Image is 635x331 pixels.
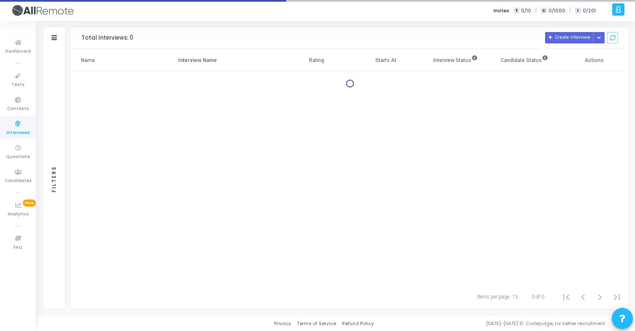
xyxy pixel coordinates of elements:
span: 0/1000 [548,7,565,14]
span: 0/10 [521,7,531,14]
span: Questions [6,153,30,161]
div: Items per page: [477,293,510,301]
span: | [570,6,571,15]
span: Dashboard [5,48,31,55]
span: Tests [11,81,24,89]
a: Privacy [274,320,291,327]
div: 15 [512,293,518,301]
button: Last page [608,288,625,305]
span: Interviews [6,129,30,137]
span: I [575,8,581,14]
a: Terms of Service [297,320,336,327]
th: Actions [559,48,629,72]
button: Next page [592,288,608,305]
span: Contests [7,105,29,113]
span: | [535,6,537,15]
span: C [541,8,546,14]
span: FAQ [14,244,22,251]
img: logo [11,2,74,19]
label: Invites: [494,7,510,14]
button: First page [558,288,575,305]
th: Interview Name [168,48,282,72]
span: Analytics [8,211,29,218]
span: 0/201 [583,7,596,14]
button: Create Interview [545,32,594,43]
a: Refund Policy [342,320,374,327]
span: New [23,199,36,207]
th: Starts At [351,48,421,72]
th: Interview Status [421,48,490,72]
span: Candidates [5,178,32,185]
div: [DATE]-[DATE] © Codejudge, for better recruitment. [374,320,624,327]
span: T [514,8,519,14]
div: Filters [50,132,58,225]
th: Candidate Status [490,48,559,72]
th: Name [71,48,168,72]
th: Rating [282,48,351,72]
div: 0 of 0 [532,293,544,301]
div: Button group with nested dropdown [593,32,605,43]
button: Previous page [575,288,592,305]
div: Total Interviews: 0 [81,35,133,41]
